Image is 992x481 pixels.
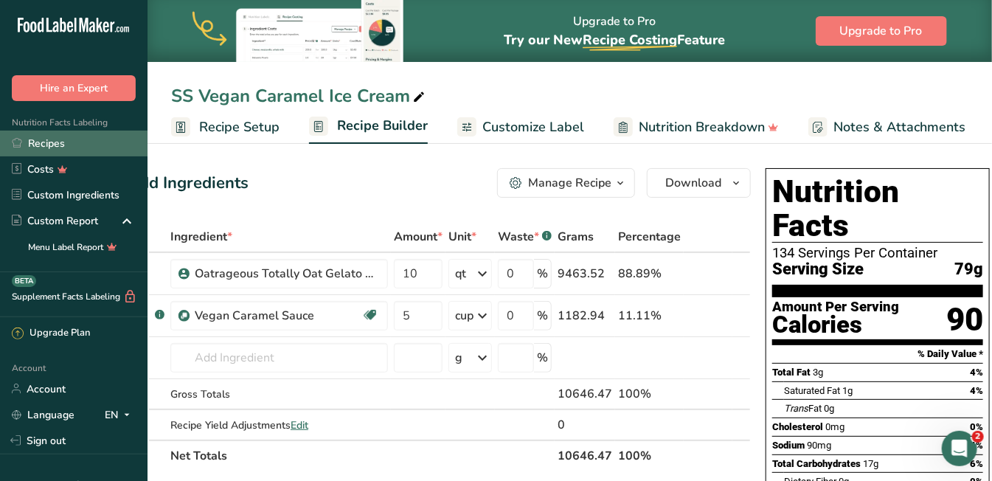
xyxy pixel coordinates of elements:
[457,111,584,144] a: Customize Label
[772,458,861,469] span: Total Carbohydrates
[337,116,428,136] span: Recipe Builder
[12,75,136,101] button: Hire an Expert
[772,314,899,336] div: Calories
[615,440,684,471] th: 100%
[558,265,612,283] div: 9463.52
[12,213,98,229] div: Custom Report
[448,228,476,246] span: Unit
[970,367,983,378] span: 4%
[842,385,853,396] span: 1g
[12,402,74,428] a: Language
[825,421,844,432] span: 0mg
[195,265,379,283] div: Oatrageous Totally Oat Gelato Base
[455,349,462,367] div: g
[618,265,681,283] div: 88.89%
[772,421,823,432] span: Cholesterol
[639,117,765,137] span: Nutrition Breakdown
[199,117,280,137] span: Recipe Setup
[309,109,428,145] a: Recipe Builder
[128,171,249,195] div: Add Ingredients
[170,343,388,373] input: Add Ingredient
[807,440,831,451] span: 90mg
[170,387,388,402] div: Gross Totals
[12,326,90,341] div: Upgrade Plan
[614,111,779,144] a: Nutrition Breakdown
[558,307,612,325] div: 1182.94
[784,385,840,396] span: Saturated Fat
[772,246,983,260] div: 134 Servings Per Container
[618,228,681,246] span: Percentage
[772,345,983,363] section: % Daily Value *
[178,311,190,322] img: Sub Recipe
[970,421,983,432] span: 0%
[942,431,977,466] iframe: Intercom live chat
[105,406,136,423] div: EN
[972,431,984,443] span: 2
[555,440,615,471] th: 10646.47
[618,307,681,325] div: 11.11%
[647,168,751,198] button: Download
[840,22,923,40] span: Upgrade to Pro
[816,16,947,46] button: Upgrade to Pro
[12,275,36,287] div: BETA
[504,1,725,62] div: Upgrade to Pro
[504,31,725,49] span: Try our New Feature
[772,175,983,243] h1: Nutrition Facts
[970,458,983,469] span: 6%
[970,385,983,396] span: 4%
[772,367,811,378] span: Total Fat
[954,260,983,279] span: 79g
[583,31,677,49] span: Recipe Costing
[772,260,864,279] span: Serving Size
[291,418,308,432] span: Edit
[863,458,878,469] span: 17g
[665,174,721,192] span: Download
[394,228,443,246] span: Amount
[813,367,823,378] span: 3g
[558,416,612,434] div: 0
[195,307,361,325] div: Vegan Caramel Sauce
[784,403,822,414] span: Fat
[167,440,555,471] th: Net Totals
[498,228,552,246] div: Waste
[784,403,808,414] i: Trans
[497,168,635,198] button: Manage Recipe
[946,300,983,339] div: 90
[170,418,388,433] div: Recipe Yield Adjustments
[482,117,584,137] span: Customize Label
[558,228,594,246] span: Grams
[528,174,611,192] div: Manage Recipe
[772,440,805,451] span: Sodium
[808,111,965,144] a: Notes & Attachments
[455,265,466,283] div: qt
[171,111,280,144] a: Recipe Setup
[170,228,232,246] span: Ingredient
[618,385,681,403] div: 100%
[824,403,834,414] span: 0g
[833,117,965,137] span: Notes & Attachments
[455,307,474,325] div: cup
[558,385,612,403] div: 10646.47
[772,300,899,314] div: Amount Per Serving
[171,83,428,109] div: SS Vegan Caramel Ice Cream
